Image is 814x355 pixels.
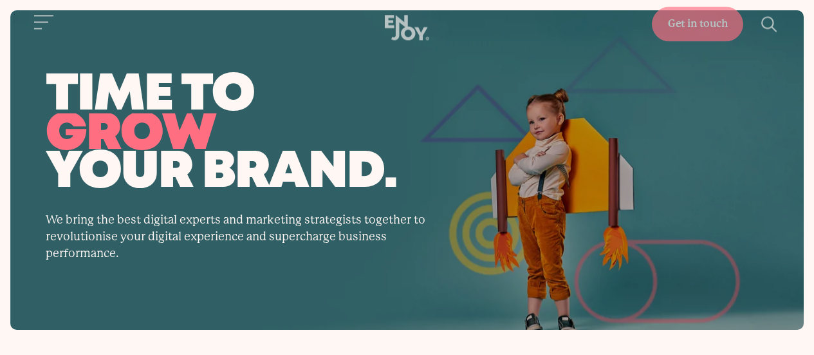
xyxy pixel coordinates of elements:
[46,211,432,262] p: We bring the best digital experts and marketing strategists together to revolutionise your digita...
[756,25,783,52] button: Site search
[46,155,769,191] span: your brand.
[46,113,216,156] span: grow
[46,78,769,113] span: time to
[652,21,743,56] a: Get in touch
[31,23,58,50] button: Site navigation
